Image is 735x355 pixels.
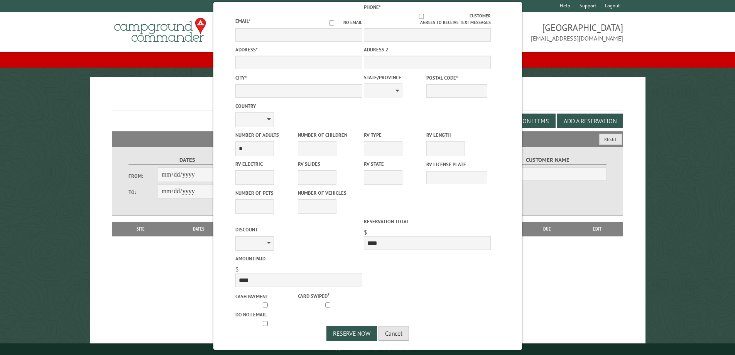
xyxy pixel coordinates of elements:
[571,222,623,236] th: Edit
[128,156,246,165] label: Dates
[328,292,329,297] a: ?
[364,131,425,139] label: RV Type
[378,326,409,341] button: Cancel
[489,156,607,165] label: Customer Name
[364,160,425,168] label: RV State
[235,311,296,318] label: Do not email
[235,131,296,139] label: Number of Adults
[426,131,487,139] label: RV Length
[235,18,250,24] label: Email
[128,189,158,196] label: To:
[298,291,359,300] label: Card swiped
[235,293,296,300] label: Cash payment
[426,74,487,82] label: Postal Code
[235,46,362,53] label: Address
[235,160,296,168] label: RV Electric
[112,89,623,110] h1: Reservations
[364,218,491,225] label: Reservation Total
[128,172,158,180] label: From:
[599,134,622,145] button: Reset
[235,265,239,273] span: $
[557,114,623,128] button: Add a Reservation
[489,114,556,128] button: Edit Add-on Items
[235,189,296,197] label: Number of Pets
[298,160,359,168] label: RV Slides
[298,131,359,139] label: Number of Children
[235,255,362,262] label: Amount paid
[112,131,623,146] h2: Filters
[235,102,362,110] label: Country
[364,4,381,10] label: Phone
[320,20,343,25] input: No email
[116,222,166,236] th: Site
[364,228,367,236] span: $
[373,14,470,19] input: Customer agrees to receive text messages
[235,226,362,233] label: Discount
[112,15,208,45] img: Campground Commander
[298,189,359,197] label: Number of Vehicles
[364,46,491,53] label: Address 2
[324,347,411,352] small: © Campground Commander LLC. All rights reserved.
[320,19,362,26] label: No email
[523,222,571,236] th: Due
[364,13,491,26] label: Customer agrees to receive text messages
[364,74,425,81] label: State/Province
[166,222,232,236] th: Dates
[426,161,487,168] label: RV License Plate
[235,74,362,82] label: City
[326,326,377,341] button: Reserve Now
